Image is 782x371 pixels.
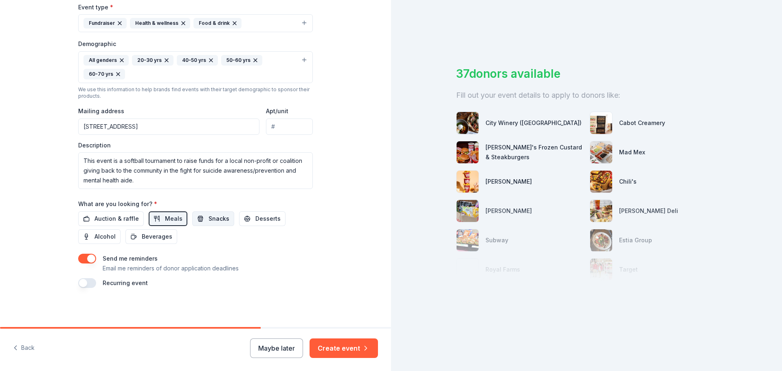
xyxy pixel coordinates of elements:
div: Fill out your event details to apply to donors like: [456,89,717,102]
img: photo for Freddy's Frozen Custard & Steakburgers [457,141,479,163]
button: Maybe later [250,338,303,358]
img: photo for Chili's [590,171,612,193]
label: What are you looking for? [78,200,157,208]
button: Beverages [125,229,177,244]
span: Auction & raffle [94,214,139,224]
label: Description [78,141,111,149]
div: 40-50 yrs [177,55,218,66]
span: Alcohol [94,232,116,241]
div: 60-70 yrs [83,69,125,79]
div: [PERSON_NAME]'s Frozen Custard & Steakburgers [485,143,583,162]
input: # [266,119,313,135]
div: Health & wellness [130,18,190,29]
img: photo for City Winery (Philadelphia) [457,112,479,134]
label: Apt/unit [266,107,288,115]
button: Snacks [192,211,234,226]
div: Fundraiser [83,18,127,29]
div: City Winery ([GEOGRAPHIC_DATA]) [485,118,582,128]
div: Mad Mex [619,147,645,157]
span: Snacks [209,214,229,224]
div: Cabot Creamery [619,118,665,128]
img: photo for Mad Mex [590,141,612,163]
div: [PERSON_NAME] [485,177,532,187]
button: All genders20-30 yrs40-50 yrs50-60 yrs60-70 yrs [78,51,313,83]
div: All genders [83,55,129,66]
span: Meals [165,214,182,224]
input: Enter a US address [78,119,259,135]
textarea: This event is a softball tournament to raise funds for a local non-profit or coalition giving bac... [78,152,313,189]
button: Meals [149,211,187,226]
img: photo for Cabot Creamery [590,112,612,134]
div: 37 donors available [456,65,717,82]
label: Send me reminders [103,255,158,262]
div: 20-30 yrs [132,55,174,66]
button: Desserts [239,211,286,226]
span: Beverages [142,232,172,241]
button: Auction & raffle [78,211,144,226]
label: Mailing address [78,107,124,115]
button: FundraiserHealth & wellnessFood & drink [78,14,313,32]
button: Back [13,340,35,357]
label: Demographic [78,40,116,48]
div: Chili's [619,177,637,187]
div: Food & drink [193,18,242,29]
button: Create event [310,338,378,358]
div: We use this information to help brands find events with their target demographic to sponsor their... [78,86,313,99]
img: photo for Sheetz [457,171,479,193]
label: Event type [78,3,113,11]
div: 50-60 yrs [221,55,262,66]
label: Recurring event [103,279,148,286]
span: Desserts [255,214,281,224]
p: Email me reminders of donor application deadlines [103,263,239,273]
button: Alcohol [78,229,121,244]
